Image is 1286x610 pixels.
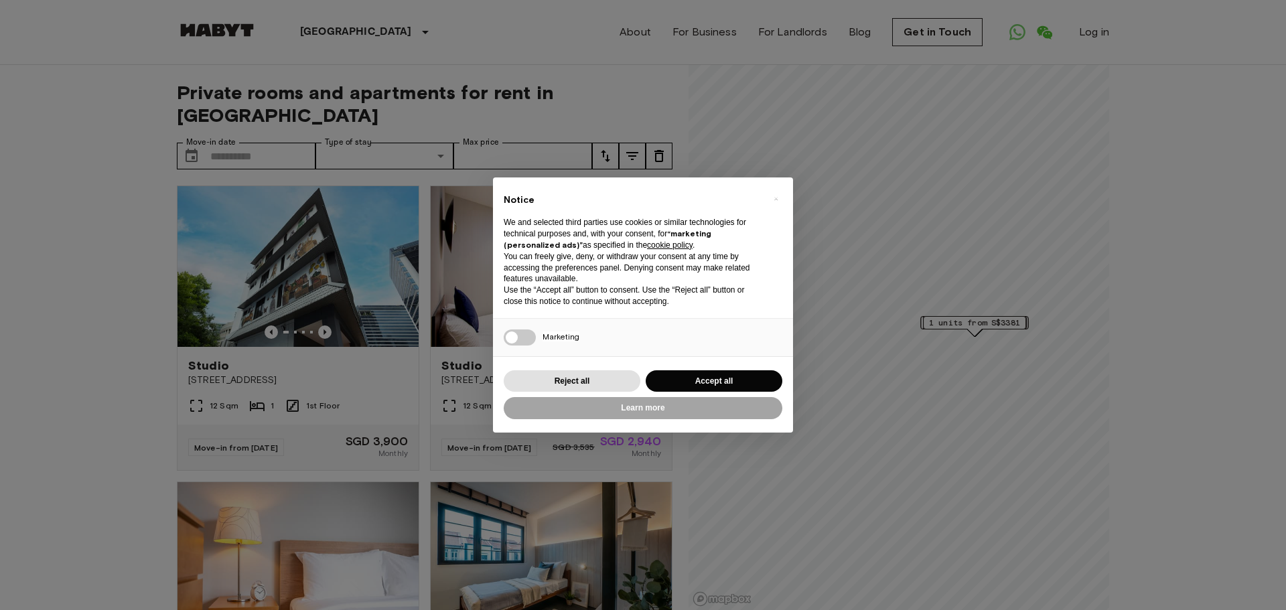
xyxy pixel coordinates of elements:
[774,191,778,207] span: ×
[647,240,693,250] a: cookie policy
[504,397,782,419] button: Learn more
[543,331,579,341] span: Marketing
[504,251,761,285] p: You can freely give, deny, or withdraw your consent at any time by accessing the preferences pane...
[504,228,711,250] strong: “marketing (personalized ads)”
[504,285,761,307] p: Use the “Accept all” button to consent. Use the “Reject all” button or close this notice to conti...
[504,194,761,207] h2: Notice
[646,370,782,392] button: Accept all
[504,370,640,392] button: Reject all
[765,188,786,210] button: Close this notice
[504,217,761,250] p: We and selected third parties use cookies or similar technologies for technical purposes and, wit...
